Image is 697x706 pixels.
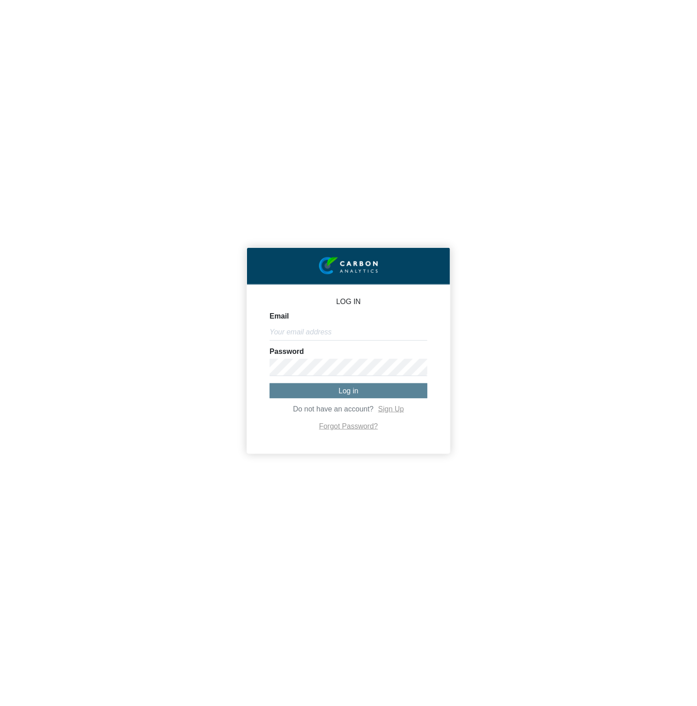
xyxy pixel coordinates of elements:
[12,84,165,104] input: Enter your last name
[319,422,378,430] a: Forgot Password?
[293,405,374,413] span: Do not have an account?
[270,298,427,305] p: LOG IN
[270,313,289,320] label: Email
[270,348,304,355] label: Password
[12,111,165,131] input: Enter your email address
[270,383,427,398] button: Log in
[319,257,378,275] img: insight-logo-2.png
[149,5,170,26] div: Minimize live chat window
[133,279,165,291] em: Submit
[61,51,166,63] div: Leave a message
[270,324,427,341] input: Your email address
[12,137,165,271] textarea: Type your message and click 'Submit'
[10,50,24,63] div: Navigation go back
[339,387,358,395] span: Log in
[378,405,404,413] a: Sign Up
